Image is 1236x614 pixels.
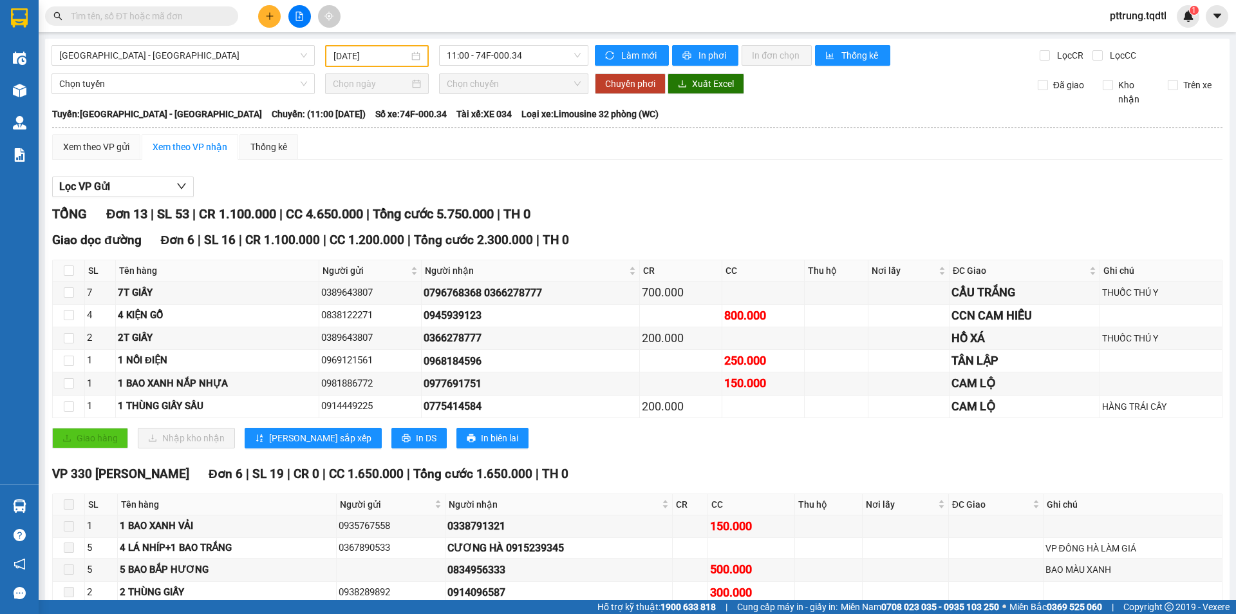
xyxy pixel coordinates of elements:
span: | [407,233,411,247]
th: CC [722,260,805,282]
div: 800.000 [724,307,802,325]
span: Đơn 13 [106,206,147,222]
img: icon-new-feature [1183,10,1194,22]
img: warehouse-icon [13,116,26,130]
div: 0914449225 [321,399,420,414]
div: THUỐC THÚ Y [1102,331,1220,345]
span: question-circle [14,529,26,541]
div: HỒ XÁ [951,329,1098,347]
div: 1 THÙNG GIẤY SẦU [118,399,317,414]
span: [PERSON_NAME] sắp xếp [269,431,371,445]
span: TH 0 [542,466,568,481]
button: uploadGiao hàng [52,428,128,448]
span: Người nhận [449,497,659,512]
span: | [1112,600,1114,614]
span: TH 0 [543,233,569,247]
span: Xuất Excel [692,77,734,91]
img: solution-icon [13,148,26,162]
div: TÂN LẬP [951,352,1098,370]
th: Ghi chú [1100,260,1222,282]
span: Lọc VP Gửi [59,178,110,195]
span: | [239,233,242,247]
span: TỔNG [52,206,87,222]
button: printerIn biên lai [456,428,529,448]
span: Loại xe: Limousine 32 phòng (WC) [521,107,659,121]
div: 7T GIẤY [118,285,317,301]
div: 4 [87,308,113,323]
span: | [407,466,410,481]
span: sync [605,51,616,61]
button: In đơn chọn [742,45,812,66]
span: CR 1.100.000 [199,206,276,222]
th: CR [673,494,707,515]
span: Chọn chuyến [447,74,581,93]
span: message [14,587,26,599]
div: 0367890533 [339,541,443,556]
div: 200.000 [642,398,720,416]
span: CR 0 [294,466,319,481]
div: 5 [87,562,115,578]
div: CAM LỘ [951,374,1098,392]
span: caret-down [1212,10,1223,22]
span: download [678,79,687,90]
span: file-add [295,12,304,21]
span: notification [14,558,26,570]
span: printer [467,434,476,444]
span: Người gửi [340,497,432,512]
input: 11/08/2025 [333,49,409,63]
div: 4 LÁ NHÍP+1 BAO TRẮNG [120,541,334,556]
button: sort-ascending[PERSON_NAME] sắp xếp [245,428,382,448]
div: Xem theo VP nhận [153,140,227,154]
div: 0968184596 [424,353,637,369]
span: aim [324,12,333,21]
span: CC 1.650.000 [329,466,404,481]
th: Tên hàng [116,260,319,282]
span: printer [402,434,411,444]
div: CCN CAM HIẾU [951,307,1098,325]
span: Nơi lấy [872,264,936,278]
span: Tài xế: XE 034 [456,107,512,121]
span: In biên lai [481,431,518,445]
div: 5 [87,541,115,556]
img: logo-vxr [11,8,28,28]
span: VP 330 [PERSON_NAME] [52,466,189,481]
input: Chọn ngày [333,77,409,91]
div: VP ĐÔNG HÀ LÀM GIÁ [1045,541,1220,555]
button: printerIn DS [391,428,447,448]
img: warehouse-icon [13,52,26,65]
img: warehouse-icon [13,499,26,513]
strong: 1900 633 818 [660,602,716,612]
button: downloadNhập kho nhận [138,428,235,448]
span: Trên xe [1178,78,1217,92]
span: down [176,181,187,191]
span: CC 1.200.000 [330,233,404,247]
span: | [536,233,539,247]
div: 7 [87,285,113,301]
span: Đã giao [1048,78,1089,92]
span: ĐC Giao [952,497,1030,512]
span: search [53,12,62,21]
span: Tổng cước 5.750.000 [373,206,494,222]
th: Thu hộ [795,494,863,515]
div: 2 [87,331,113,346]
span: 1 [1192,6,1196,15]
div: 1 BAO XANH VẢI [120,519,334,534]
div: CAM LỘ [951,398,1098,416]
th: CR [640,260,722,282]
img: warehouse-icon [13,84,26,97]
div: 200.000 [642,329,720,347]
span: ĐC Giao [953,264,1087,278]
th: CC [708,494,795,515]
div: 0366278777 [424,330,637,346]
span: Giao dọc đường [52,233,142,247]
span: Lọc CR [1052,48,1085,62]
span: bar-chart [825,51,836,61]
span: Chọn tuyến [59,74,307,93]
span: Sài Gòn - Quảng Trị [59,46,307,65]
div: 0834956333 [447,562,670,578]
span: | [192,206,196,222]
span: Người nhận [425,264,626,278]
span: | [323,233,326,247]
div: 0935767558 [339,519,443,534]
span: Chuyến: (11:00 [DATE]) [272,107,366,121]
